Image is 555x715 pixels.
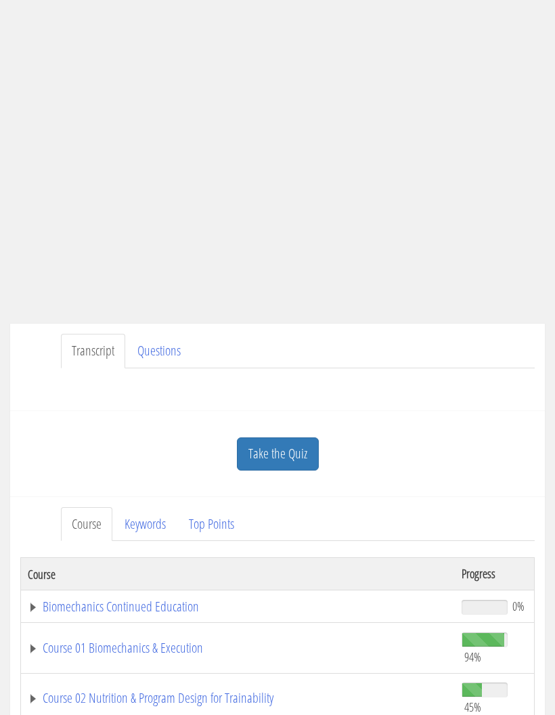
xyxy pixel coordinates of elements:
[28,641,448,655] a: Course 01 Biomechanics & Execution
[61,507,112,542] a: Course
[178,507,245,542] a: Top Points
[21,558,455,590] th: Course
[464,649,481,664] span: 94%
[61,334,125,368] a: Transcript
[28,691,448,705] a: Course 02 Nutrition & Program Design for Trainability
[237,437,319,471] a: Take the Quiz
[28,600,448,613] a: Biomechanics Continued Education
[512,599,525,613] span: 0%
[455,558,535,590] th: Progress
[114,507,177,542] a: Keywords
[127,334,192,368] a: Questions
[464,699,481,714] span: 45%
